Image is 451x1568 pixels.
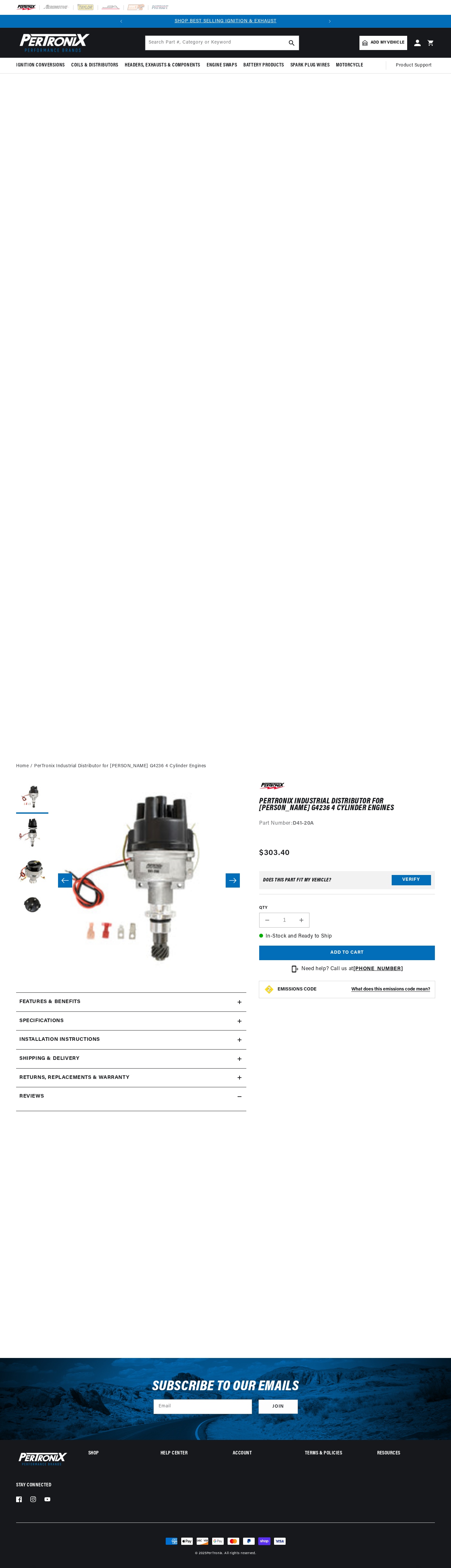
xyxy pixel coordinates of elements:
[224,1552,256,1555] small: All rights reserved.
[16,1087,246,1106] summary: Reviews
[285,36,299,50] button: search button
[16,781,48,814] button: Load image 1 in gallery view
[287,58,333,73] summary: Spark Plug Wires
[16,58,68,73] summary: Ignition Conversions
[259,847,290,859] span: $303.40
[333,58,366,73] summary: Motorcycle
[68,58,122,73] summary: Coils & Distributors
[19,1055,79,1063] h2: Shipping & Delivery
[323,15,336,28] button: Translation missing: en.sections.announcements.next_announcement
[16,852,48,885] button: Load image 3 in gallery view
[226,873,240,888] button: Slide right
[293,821,314,826] strong: D41-20A
[305,1451,363,1456] summary: Terms & policies
[58,873,72,888] button: Slide left
[396,62,432,69] span: Product Support
[115,15,128,28] button: Translation missing: en.sections.announcements.previous_announcement
[16,32,90,54] img: Pertronix
[16,1030,246,1049] summary: Installation instructions
[240,58,287,73] summary: Battery Products
[125,62,200,69] span: Headers, Exhausts & Components
[263,878,331,883] div: Does This part fit My vehicle?
[19,998,80,1006] h2: Features & Benefits
[16,1451,68,1467] img: Pertronix
[71,62,118,69] span: Coils & Distributors
[290,62,330,69] span: Spark Plug Wires
[16,62,65,69] span: Ignition Conversions
[336,62,363,69] span: Motorcycle
[371,40,404,46] span: Add my vehicle
[259,932,435,941] p: In-Stock and Ready to Ship
[207,1552,222,1555] a: PerTronix
[377,1451,435,1456] summary: Resources
[145,36,299,50] input: Search Part #, Category or Keyword
[16,763,435,770] nav: breadcrumbs
[175,19,277,24] a: SHOP BEST SELLING IGNITION & EXHAUST
[351,987,430,992] strong: What does this emissions code mean?
[19,1092,44,1101] h2: Reviews
[195,1552,223,1555] small: © 2025 .
[203,58,240,73] summary: Engine Swaps
[16,781,246,980] media-gallery: Gallery Viewer
[16,1012,246,1030] summary: Specifications
[88,1451,146,1456] summary: Shop
[16,1482,67,1489] p: Stay Connected
[16,1050,246,1068] summary: Shipping & Delivery
[34,763,206,770] a: PerTronix Industrial Distributor for [PERSON_NAME] G4236 4 Cylinder Engines
[128,18,323,25] div: 1 of 2
[392,875,431,885] button: Verify
[243,62,284,69] span: Battery Products
[16,817,48,849] button: Load image 2 in gallery view
[278,987,430,992] button: EMISSIONS CODEWhat does this emissions code mean?
[16,1069,246,1087] summary: Returns, Replacements & Warranty
[278,987,317,992] strong: EMISSIONS CODE
[19,1074,129,1082] h2: Returns, Replacements & Warranty
[259,905,435,911] label: QTY
[19,1036,100,1044] h2: Installation instructions
[396,58,435,73] summary: Product Support
[152,1381,299,1393] h3: Subscribe to our emails
[259,946,435,960] button: Add to cart
[259,798,435,811] h1: PerTronix Industrial Distributor for [PERSON_NAME] G4236 4 Cylinder Engines
[359,36,407,50] a: Add my vehicle
[161,1451,218,1456] summary: Help Center
[233,1451,290,1456] summary: Account
[122,58,203,73] summary: Headers, Exhausts & Components
[16,888,48,920] button: Load image 4 in gallery view
[128,18,323,25] div: Announcement
[19,1017,64,1025] h2: Specifications
[264,984,274,995] img: Emissions code
[259,819,435,828] div: Part Number:
[207,62,237,69] span: Engine Swaps
[16,763,29,770] a: Home
[353,966,403,971] a: [PHONE_NUMBER]
[16,993,246,1011] summary: Features & Benefits
[154,1400,252,1414] input: Email
[301,965,403,973] p: Need help? Call us at
[259,1400,298,1414] button: Subscribe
